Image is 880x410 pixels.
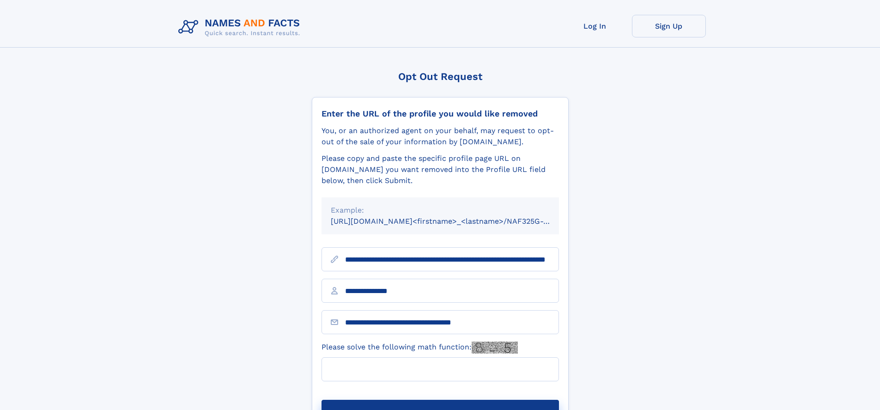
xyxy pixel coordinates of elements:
[331,217,577,226] small: [URL][DOMAIN_NAME]<firstname>_<lastname>/NAF325G-xxxxxxxx
[322,342,518,354] label: Please solve the following math function:
[322,125,559,147] div: You, or an authorized agent on your behalf, may request to opt-out of the sale of your informatio...
[632,15,706,37] a: Sign Up
[558,15,632,37] a: Log In
[312,71,569,82] div: Opt Out Request
[322,153,559,186] div: Please copy and paste the specific profile page URL on [DOMAIN_NAME] you want removed into the Pr...
[331,205,550,216] div: Example:
[175,15,308,40] img: Logo Names and Facts
[322,109,559,119] div: Enter the URL of the profile you would like removed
